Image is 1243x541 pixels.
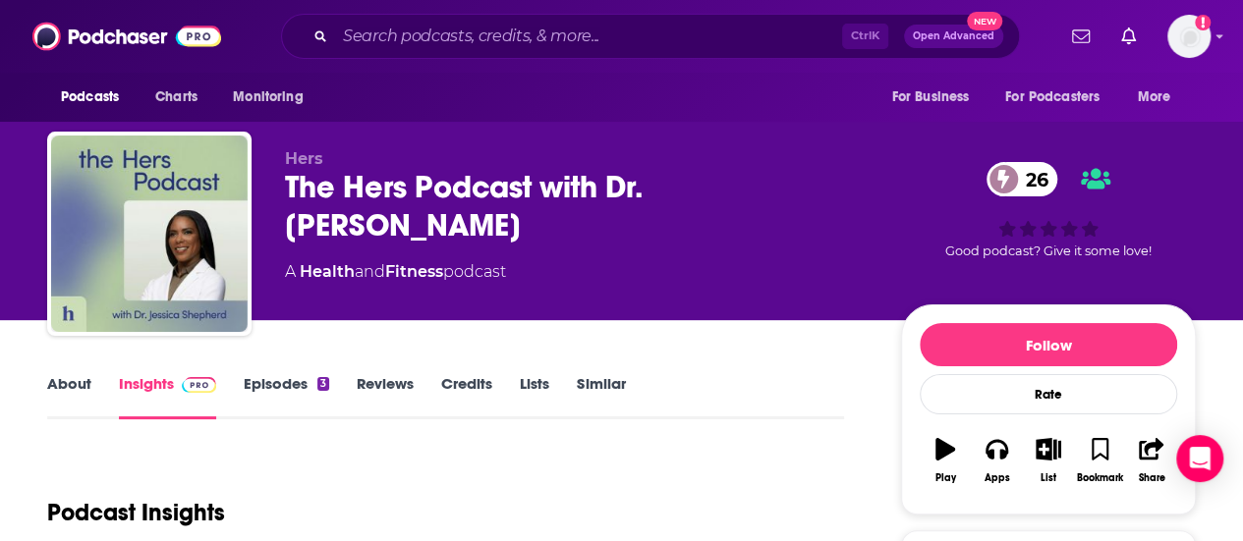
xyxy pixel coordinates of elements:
[285,260,506,284] div: A podcast
[891,83,969,111] span: For Business
[219,79,328,116] button: open menu
[1138,83,1171,111] span: More
[992,79,1128,116] button: open menu
[300,262,355,281] a: Health
[945,243,1152,258] span: Good podcast? Give it some love!
[281,14,1020,59] div: Search podcasts, credits, & more...
[913,31,994,41] span: Open Advanced
[119,374,216,419] a: InsightsPodchaser Pro
[877,79,993,116] button: open menu
[842,24,888,49] span: Ctrl K
[182,377,216,393] img: Podchaser Pro
[1167,15,1211,58] button: Show profile menu
[385,262,443,281] a: Fitness
[1023,425,1074,496] button: List
[155,83,198,111] span: Charts
[1126,425,1177,496] button: Share
[244,374,329,419] a: Episodes3
[577,374,625,419] a: Similar
[1176,435,1223,482] div: Open Intercom Messenger
[1124,79,1196,116] button: open menu
[1064,20,1098,53] a: Show notifications dropdown
[920,374,1177,414] div: Rate
[1167,15,1211,58] img: User Profile
[520,374,549,419] a: Lists
[355,262,385,281] span: and
[142,79,209,116] a: Charts
[971,425,1022,496] button: Apps
[985,472,1010,484] div: Apps
[1041,472,1056,484] div: List
[1167,15,1211,58] span: Logged in as sydneymorris_books
[441,374,492,419] a: Credits
[1138,472,1164,484] div: Share
[1195,15,1211,30] svg: Add a profile image
[335,21,842,52] input: Search podcasts, credits, & more...
[920,425,971,496] button: Play
[61,83,119,111] span: Podcasts
[47,79,144,116] button: open menu
[935,472,956,484] div: Play
[1113,20,1144,53] a: Show notifications dropdown
[32,18,221,55] img: Podchaser - Follow, Share and Rate Podcasts
[47,374,91,419] a: About
[233,83,303,111] span: Monitoring
[317,377,329,391] div: 3
[1077,472,1123,484] div: Bookmark
[1074,425,1125,496] button: Bookmark
[967,12,1002,30] span: New
[47,498,225,527] h1: Podcast Insights
[51,135,248,332] img: The Hers Podcast with Dr. Jessica Shepherd
[357,374,414,419] a: Reviews
[920,323,1177,366] button: Follow
[901,149,1196,271] div: 26Good podcast? Give it some love!
[1005,83,1100,111] span: For Podcasters
[285,149,323,168] span: Hers
[1006,162,1058,196] span: 26
[987,162,1058,196] a: 26
[904,25,1003,48] button: Open AdvancedNew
